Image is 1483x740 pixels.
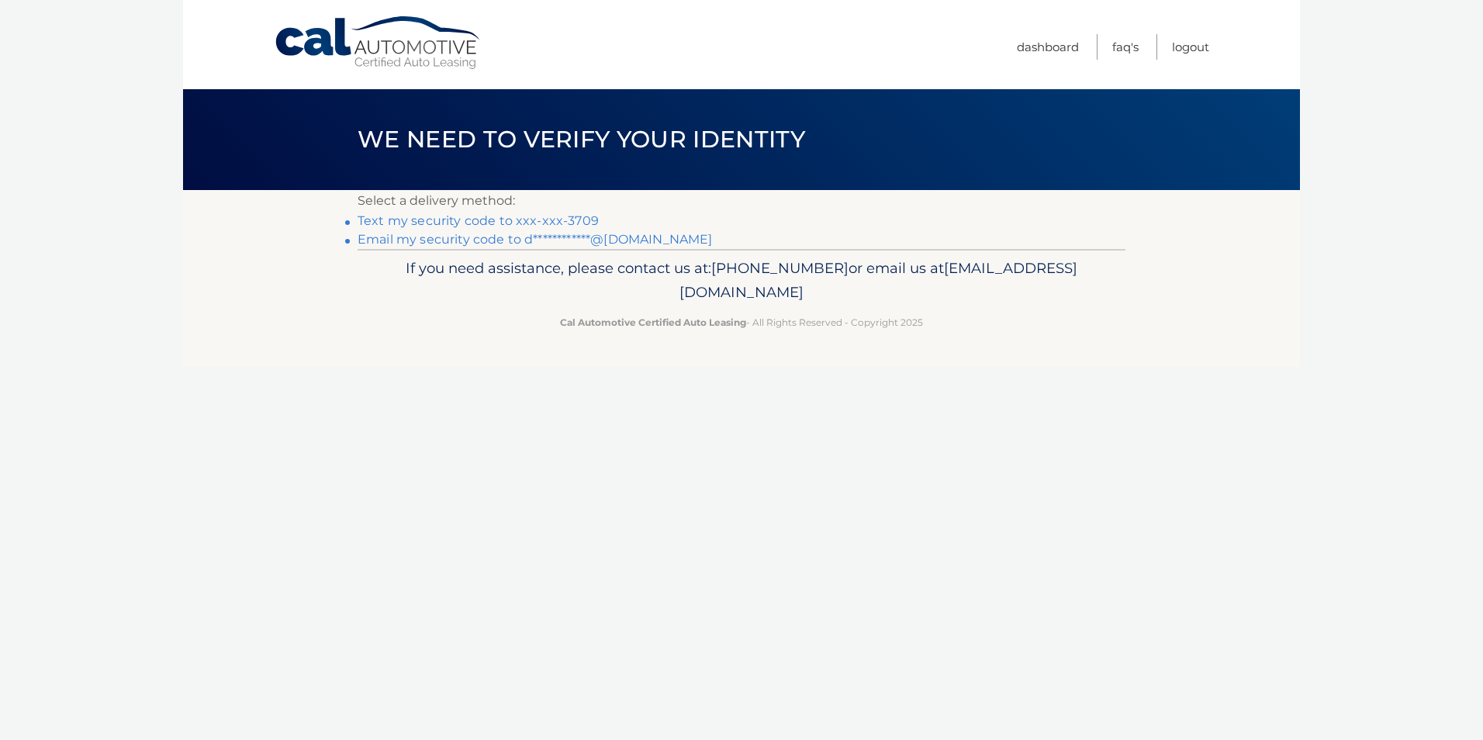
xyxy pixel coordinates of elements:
[560,316,746,328] strong: Cal Automotive Certified Auto Leasing
[358,125,805,154] span: We need to verify your identity
[1172,34,1209,60] a: Logout
[711,259,849,277] span: [PHONE_NUMBER]
[368,256,1115,306] p: If you need assistance, please contact us at: or email us at
[1112,34,1139,60] a: FAQ's
[274,16,483,71] a: Cal Automotive
[1017,34,1079,60] a: Dashboard
[368,314,1115,330] p: - All Rights Reserved - Copyright 2025
[358,213,599,228] a: Text my security code to xxx-xxx-3709
[358,190,1125,212] p: Select a delivery method:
